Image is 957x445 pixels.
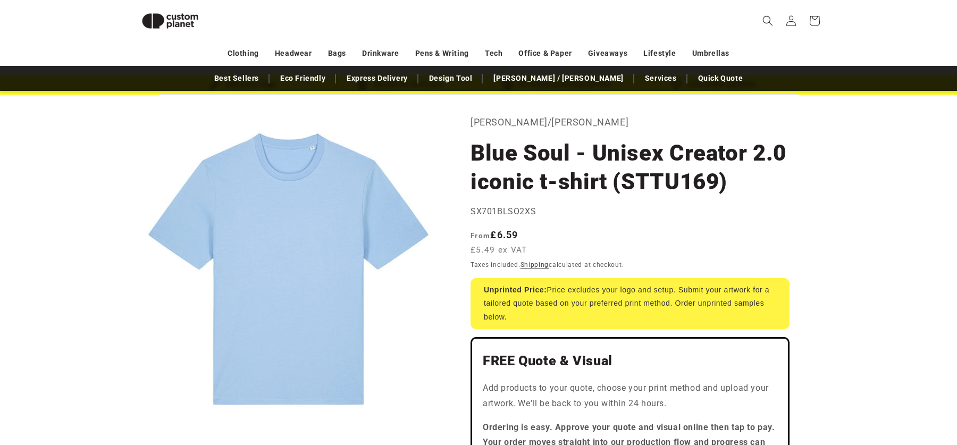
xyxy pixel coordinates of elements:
media-gallery: Gallery Viewer [133,114,444,425]
p: Add products to your quote, choose your print method and upload your artwork. We'll be back to yo... [483,381,777,412]
a: Office & Paper [518,44,572,63]
a: Drinkware [362,44,399,63]
a: Services [640,69,682,88]
img: Custom Planet [133,4,207,38]
strong: Unprinted Price: [484,286,547,294]
span: £5.49 ex VAT [471,244,527,256]
a: [PERSON_NAME] / [PERSON_NAME] [488,69,628,88]
a: Express Delivery [341,69,413,88]
a: Pens & Writing [415,44,469,63]
div: Price excludes your logo and setup. Submit your artwork for a tailored quote based on your prefer... [471,278,790,329]
a: Lifestyle [643,44,676,63]
a: Bags [328,44,346,63]
a: Tech [485,44,502,63]
a: Best Sellers [209,69,264,88]
a: Design Tool [424,69,478,88]
p: [PERSON_NAME]/[PERSON_NAME] [471,114,790,131]
a: Clothing [228,44,259,63]
a: Eco Friendly [275,69,331,88]
a: Headwear [275,44,312,63]
strong: £6.59 [471,229,518,240]
a: Quick Quote [693,69,749,88]
a: Umbrellas [692,44,729,63]
summary: Search [756,9,779,32]
span: SX701BLSO2XS [471,206,536,216]
span: From [471,231,490,240]
h1: Blue Soul - Unisex Creator 2.0 iconic t-shirt (STTU169) [471,139,790,196]
a: Shipping [521,261,549,268]
a: Giveaways [588,44,627,63]
iframe: Chat Widget [904,394,957,445]
div: Taxes included. calculated at checkout. [471,259,790,270]
h2: FREE Quote & Visual [483,352,777,370]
